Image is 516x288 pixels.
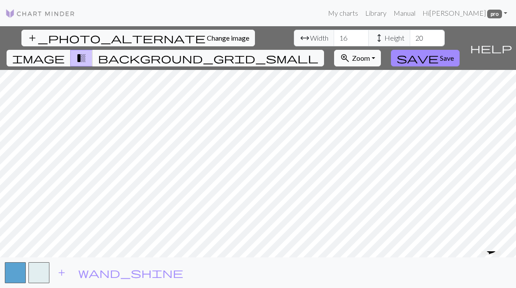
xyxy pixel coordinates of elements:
[466,26,516,70] button: Help
[78,267,183,279] span: wand_shine
[324,4,362,22] a: My charts
[391,50,460,66] button: Save
[419,4,511,22] a: Hi[PERSON_NAME] pro
[300,32,310,44] span: arrow_range
[207,34,249,42] span: Change image
[73,264,189,281] button: Auto pick colours
[362,4,390,22] a: Library
[397,52,439,64] span: save
[310,33,328,43] span: Width
[21,30,255,46] button: Change image
[352,54,370,62] span: Zoom
[27,32,206,44] span: add_photo_alternate
[478,251,507,279] iframe: chat widget
[390,4,419,22] a: Manual
[76,52,87,64] span: transition_fade
[56,267,67,279] span: add
[340,52,350,64] span: zoom_in
[51,264,73,281] button: Add color
[384,33,404,43] span: Height
[98,52,318,64] span: background_grid_small
[5,8,75,19] img: Logo
[334,50,381,66] button: Zoom
[440,54,454,62] span: Save
[12,52,65,64] span: image
[470,42,512,54] span: help
[487,10,502,18] span: pro
[374,32,384,44] span: height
